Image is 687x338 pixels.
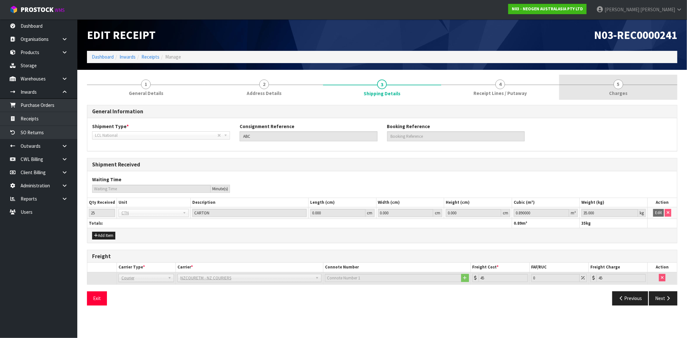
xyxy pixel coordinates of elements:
span: 4 [495,80,505,89]
th: Connote Number [323,263,471,272]
th: Freight Cost [471,263,530,272]
th: Length (cm) [309,198,377,207]
input: Consignment Reference [240,131,377,141]
span: Charges [609,90,627,97]
span: [PERSON_NAME] [640,6,675,13]
th: Width (cm) [376,198,444,207]
button: Add Item [92,232,115,239]
input: Connote Number 1 [325,274,462,282]
th: Height (cm) [444,198,512,207]
th: Action [647,198,677,207]
input: Waiting Time [92,185,211,193]
input: Booking Reference [387,131,525,141]
span: CTN [121,209,180,217]
span: Address Details [247,90,281,97]
span: Shipping Details [364,90,400,97]
input: Cubic [514,209,569,217]
span: 3 [377,80,387,89]
th: Carrier [176,263,323,272]
span: 2 [259,80,269,89]
span: 5 [614,80,623,89]
span: N03-REC0000241 [594,28,677,42]
label: Booking Reference [387,123,430,130]
th: Cubic (m³) [512,198,580,207]
span: 35 [581,221,586,226]
div: Minute(s) [211,185,230,193]
span: General Details [129,90,163,97]
div: cm [366,209,375,217]
span: 1 [141,80,151,89]
th: Freight Charge [588,263,647,272]
h3: Shipment Received [92,162,672,168]
th: FAF/RUC [530,263,588,272]
div: cm [501,209,510,217]
input: Length [310,209,366,217]
input: Height [446,209,501,217]
a: Inwards [119,54,136,60]
div: m³ [569,209,578,217]
input: Freight Charge [596,274,646,282]
input: Qty Received [89,209,115,217]
span: LCL National [95,132,217,139]
strong: N03 - NEOGEN AUSTRALASIA PTY LTD [512,6,583,12]
a: Receipts [141,54,159,60]
a: N03 - NEOGEN AUSTRALASIA PTY LTD [508,4,587,14]
input: Freight Adjustment [531,274,580,282]
span: Manage [165,54,181,60]
th: Qty Received [87,198,117,207]
span: [PERSON_NAME] [605,6,639,13]
button: Next [649,291,677,305]
th: Carrier Type [117,263,176,272]
a: Dashboard [92,54,114,60]
input: Width [378,209,434,217]
th: Action [647,263,677,272]
div: cm [433,209,442,217]
button: Exit [87,291,107,305]
th: Description [190,198,308,207]
span: Courier [121,274,165,282]
span: Shipping Details [87,100,677,310]
small: WMS [55,7,65,13]
label: Consignment Reference [240,123,294,130]
h3: Freight [92,253,672,259]
span: ProStock [21,5,53,14]
span: 0.89 [514,221,522,226]
h3: General Information [92,108,672,115]
span: Edit Receipt [87,28,156,42]
label: Shipment Type [92,123,129,130]
button: Edit [653,209,664,217]
img: cube-alt.png [10,5,18,14]
span: NZCOURETM - NZ COURIERS [180,274,313,282]
th: Unit [117,198,191,207]
div: kg [638,209,646,217]
input: Weight [581,209,638,217]
button: Previous [612,291,648,305]
label: Waiting Time [92,176,121,183]
input: Description [192,209,307,217]
span: Receipt Lines / Putaway [473,90,527,97]
input: Freight Cost [479,274,528,282]
th: Weight (kg) [580,198,648,207]
th: Totals: [87,219,512,228]
th: m³ [512,219,580,228]
th: kg [580,219,648,228]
